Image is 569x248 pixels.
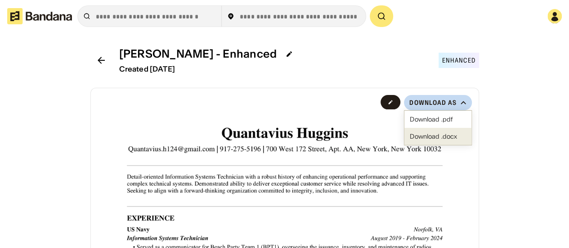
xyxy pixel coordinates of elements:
[410,116,466,122] div: Download .pdf
[7,8,72,24] img: Bandana logotype
[409,99,456,107] div: Download as
[119,65,299,73] div: Created [DATE]
[119,48,277,61] div: [PERSON_NAME] - Enhanced
[439,53,479,68] div: Enhanced
[410,133,466,140] div: Download .docx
